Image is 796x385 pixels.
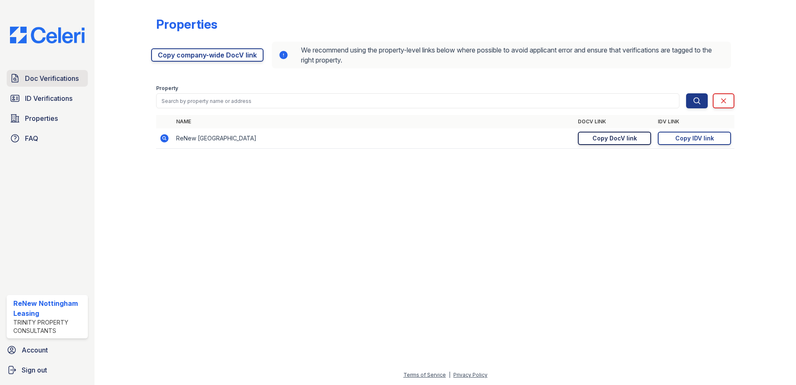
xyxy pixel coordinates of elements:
div: ReNew Nottingham Leasing [13,298,85,318]
a: FAQ [7,130,88,147]
span: Properties [25,113,58,123]
span: Doc Verifications [25,73,79,83]
a: Doc Verifications [7,70,88,87]
a: Copy IDV link [658,132,731,145]
div: Copy IDV link [675,134,714,142]
span: FAQ [25,133,38,143]
a: ID Verifications [7,90,88,107]
label: Property [156,85,178,92]
input: Search by property name or address [156,93,679,108]
div: We recommend using the property-level links below where possible to avoid applicant error and ens... [272,42,731,68]
a: Terms of Service [403,372,446,378]
a: Sign out [3,362,91,378]
a: Properties [7,110,88,127]
th: Name [173,115,575,128]
a: Copy company-wide DocV link [151,48,264,62]
div: Copy DocV link [592,134,637,142]
th: IDV Link [654,115,734,128]
div: | [449,372,450,378]
div: Properties [156,17,217,32]
span: Sign out [22,365,47,375]
th: DocV Link [575,115,654,128]
div: Trinity Property Consultants [13,318,85,335]
img: CE_Logo_Blue-a8612792a0a2168367f1c8372b55b34899dd931a85d93a1a3d3e32e68fde9ad4.png [3,27,91,43]
td: ReNew [GEOGRAPHIC_DATA] [173,128,575,149]
span: Account [22,345,48,355]
a: Privacy Policy [453,372,488,378]
a: Account [3,342,91,358]
span: ID Verifications [25,93,72,103]
a: Copy DocV link [578,132,651,145]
